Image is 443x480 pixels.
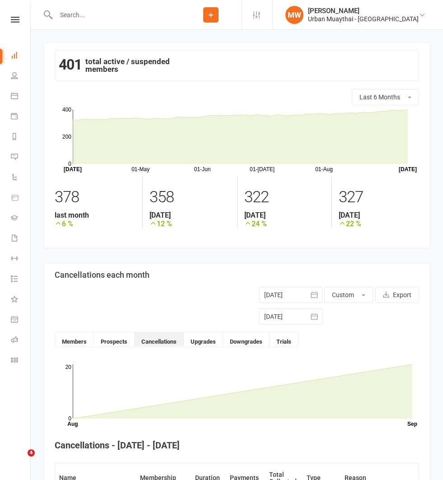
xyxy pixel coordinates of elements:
a: Reports [11,127,31,148]
a: Product Sales [11,188,31,209]
div: Urban Muaythai - [GEOGRAPHIC_DATA] [308,15,419,23]
iframe: Intercom live chat [9,449,31,471]
div: MW [285,6,303,24]
strong: 6 % [55,219,135,228]
strong: 401 [59,58,82,71]
span: Last 6 Months [359,93,400,101]
div: 358 [149,184,230,211]
div: [PERSON_NAME] [308,7,419,15]
a: Class kiosk mode [11,351,31,371]
strong: [DATE] [244,211,325,219]
a: What's New [11,290,31,310]
button: Cancellations [135,332,184,346]
strong: last month [55,211,135,219]
button: Export [375,287,419,303]
button: Downgrades [223,332,270,346]
div: 327 [339,184,419,211]
button: Trials [270,332,298,346]
a: People [11,66,31,87]
button: Upgrades [184,332,223,346]
h3: Cancellations each month [55,270,419,280]
span: Custom [332,291,354,298]
button: Custom [324,287,373,303]
button: Members [55,332,94,346]
h4: Cancellations - [DATE] - [DATE] [55,440,419,450]
strong: [DATE] [339,211,419,219]
strong: 22 % [339,219,419,228]
span: 4 [28,449,35,457]
button: Last 6 Months [352,89,419,105]
div: total active / suspended members [55,50,419,81]
a: Dashboard [11,46,31,66]
strong: [DATE] [149,211,230,219]
input: Search... [53,9,180,21]
a: General attendance kiosk mode [11,310,31,331]
div: 378 [55,184,135,211]
button: Prospects [94,332,135,346]
strong: 12 % [149,219,230,228]
a: Roll call kiosk mode [11,331,31,351]
a: Calendar [11,87,31,107]
strong: 24 % [244,219,325,228]
a: Payments [11,107,31,127]
div: 322 [244,184,325,211]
